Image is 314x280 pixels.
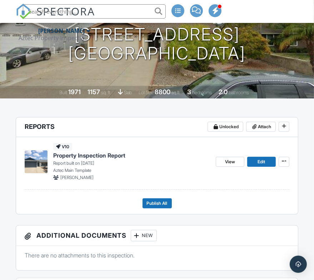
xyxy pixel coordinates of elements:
span: slab [124,90,132,95]
span: Lot Size [139,90,154,95]
div: 2.0 [219,88,228,96]
span: Built [59,90,67,95]
h1: [STREET_ADDRESS] [GEOGRAPHIC_DATA] [69,25,246,63]
div: 3 [187,88,191,96]
div: Aztec Property Inspections [19,34,90,42]
div: [PERSON_NAME] [38,27,85,34]
div: Open Intercom Messenger [290,256,307,273]
div: New [131,230,157,241]
span: sq.ft. [171,90,180,95]
span: bedrooms [192,90,212,95]
div: 1971 [68,88,81,96]
div: 1157 [88,88,100,96]
h3: Additional Documents [16,226,298,246]
div: 8800 [155,88,170,96]
span: sq. ft. [101,90,111,95]
input: Search everything... [23,4,166,19]
span: bathrooms [229,90,249,95]
p: There are no attachments to this inspection. [25,251,289,259]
